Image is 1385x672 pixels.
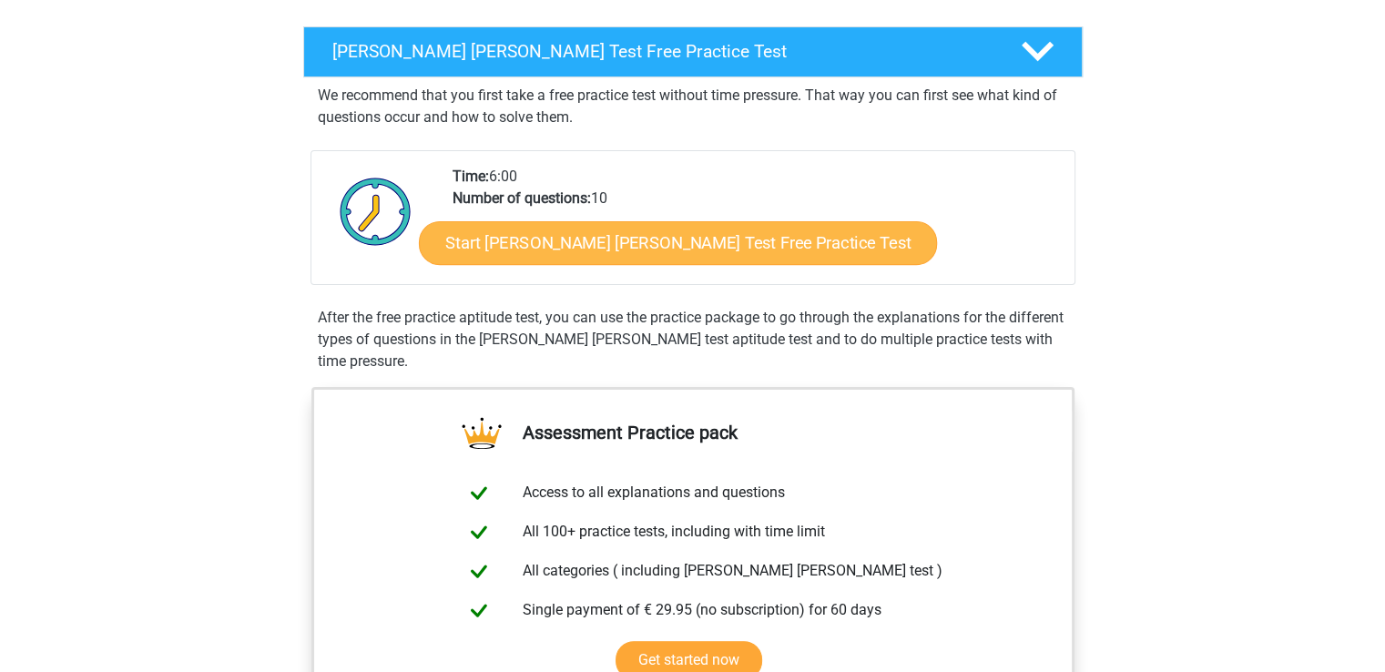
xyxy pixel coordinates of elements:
b: Number of questions: [453,189,591,207]
img: Clock [330,166,422,257]
div: After the free practice aptitude test, you can use the practice package to go through the explana... [311,307,1075,372]
b: Time: [453,168,489,185]
p: We recommend that you first take a free practice test without time pressure. That way you can fir... [318,85,1068,128]
a: [PERSON_NAME] [PERSON_NAME] Test Free Practice Test [296,26,1090,77]
a: Start [PERSON_NAME] [PERSON_NAME] Test Free Practice Test [419,221,937,265]
div: 6:00 10 [439,166,1074,284]
h4: [PERSON_NAME] [PERSON_NAME] Test Free Practice Test [332,41,992,62]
